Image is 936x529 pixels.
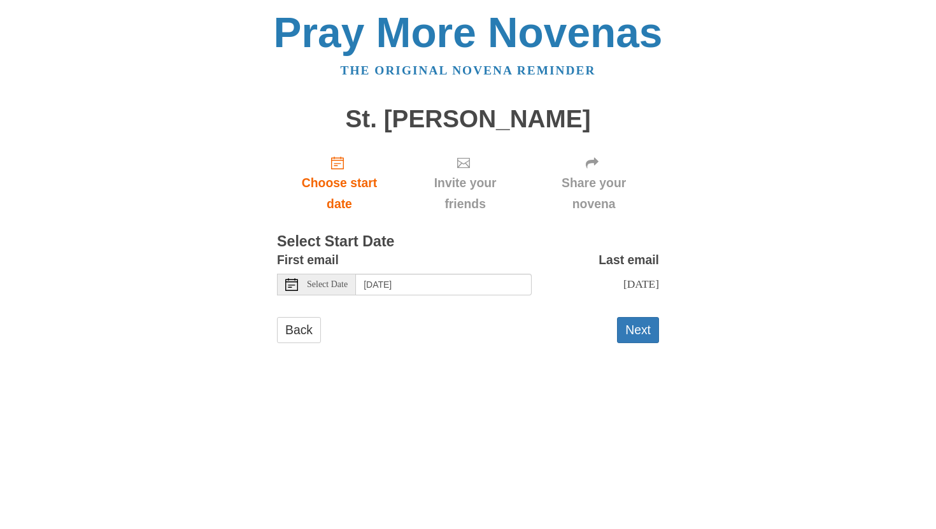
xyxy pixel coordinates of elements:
label: First email [277,250,339,271]
a: Choose start date [277,145,402,221]
a: Back [277,317,321,343]
div: Click "Next" to confirm your start date first. [402,145,528,221]
h3: Select Start Date [277,234,659,250]
button: Next [617,317,659,343]
label: Last email [599,250,659,271]
h1: St. [PERSON_NAME] [277,106,659,133]
span: Share your novena [541,173,646,215]
span: Select Date [307,280,348,289]
a: Pray More Novenas [274,9,663,56]
a: The original novena reminder [341,64,596,77]
span: Choose start date [290,173,389,215]
span: Invite your friends [415,173,516,215]
div: Click "Next" to confirm your start date first. [528,145,659,221]
span: [DATE] [623,278,659,290]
